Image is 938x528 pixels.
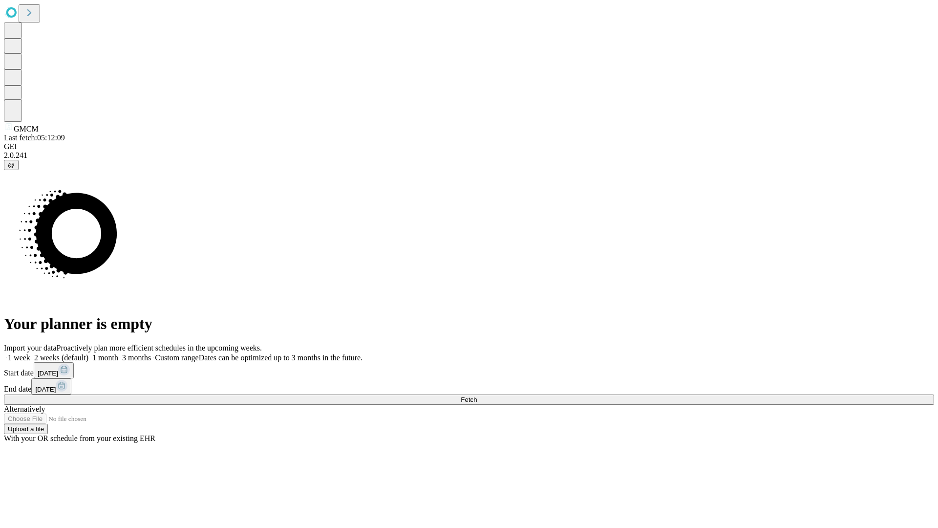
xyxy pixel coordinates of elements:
[4,362,934,378] div: Start date
[4,160,19,170] button: @
[4,424,48,434] button: Upload a file
[31,378,71,395] button: [DATE]
[461,396,477,403] span: Fetch
[4,151,934,160] div: 2.0.241
[92,353,118,362] span: 1 month
[4,378,934,395] div: End date
[199,353,362,362] span: Dates can be optimized up to 3 months in the future.
[8,353,30,362] span: 1 week
[4,142,934,151] div: GEI
[14,125,39,133] span: GMCM
[155,353,198,362] span: Custom range
[57,344,262,352] span: Proactively plan more efficient schedules in the upcoming weeks.
[4,344,57,352] span: Import your data
[4,395,934,405] button: Fetch
[4,133,65,142] span: Last fetch: 05:12:09
[35,386,56,393] span: [DATE]
[8,161,15,169] span: @
[34,353,88,362] span: 2 weeks (default)
[122,353,151,362] span: 3 months
[4,315,934,333] h1: Your planner is empty
[38,370,58,377] span: [DATE]
[34,362,74,378] button: [DATE]
[4,434,155,442] span: With your OR schedule from your existing EHR
[4,405,45,413] span: Alternatively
